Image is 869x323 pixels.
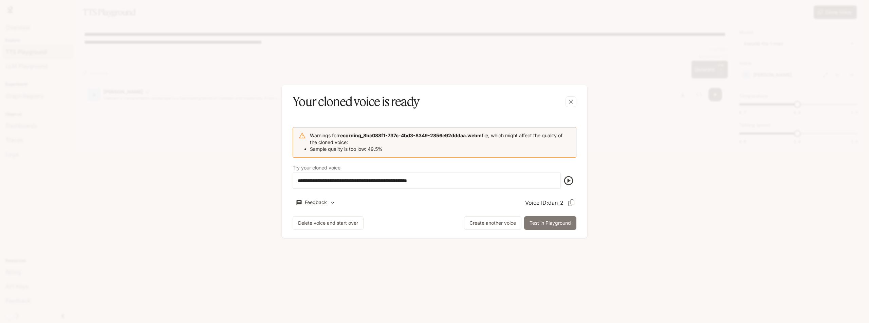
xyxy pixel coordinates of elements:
button: Copy Voice ID [566,198,576,208]
div: Warnings for file, which might affect the quality of the cloned voice: [310,129,571,155]
li: Sample quality is too low: 49.5% [310,146,571,153]
p: Try your cloned voice [293,165,340,170]
button: Test in Playground [524,216,576,230]
button: Delete voice and start over [293,216,364,230]
button: Feedback [293,197,339,208]
p: Voice ID: dan_2 [525,199,563,207]
h5: Your cloned voice is ready [293,93,419,110]
b: recording_8bc088f1-737c-4bd3-8349-2856e92dddaa.webm [338,133,482,138]
button: Create another voice [464,216,521,230]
